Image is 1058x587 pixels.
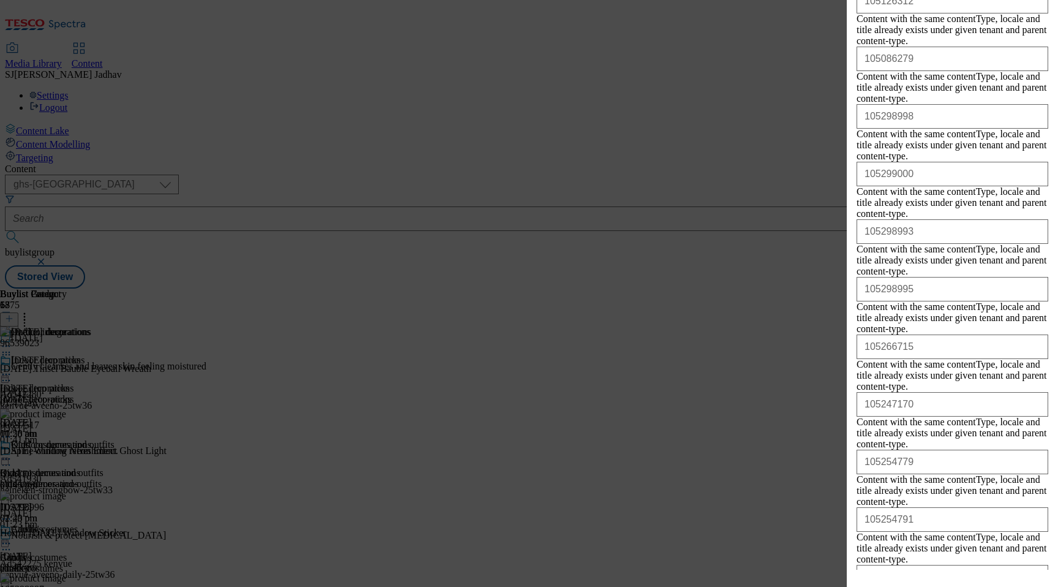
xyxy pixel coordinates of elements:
div: Content with the same contentType, locale and title already exists under given tenant and parent ... [857,301,1048,335]
div: Content with the same contentType, locale and title already exists under given tenant and parent ... [857,244,1048,277]
div: Content with the same contentType, locale and title already exists under given tenant and parent ... [857,417,1048,450]
div: Content with the same contentType, locale and title already exists under given tenant and parent ... [857,129,1048,162]
div: Content with the same contentType, locale and title already exists under given tenant and parent ... [857,359,1048,392]
div: Content with the same contentType, locale and title already exists under given tenant and parent ... [857,186,1048,219]
div: Content with the same contentType, locale and title already exists under given tenant and parent ... [857,13,1048,47]
div: Content with the same contentType, locale and title already exists under given tenant and parent ... [857,532,1048,565]
div: Content with the same contentType, locale and title already exists under given tenant and parent ... [857,474,1048,507]
div: Content with the same contentType, locale and title already exists under given tenant and parent ... [857,71,1048,104]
